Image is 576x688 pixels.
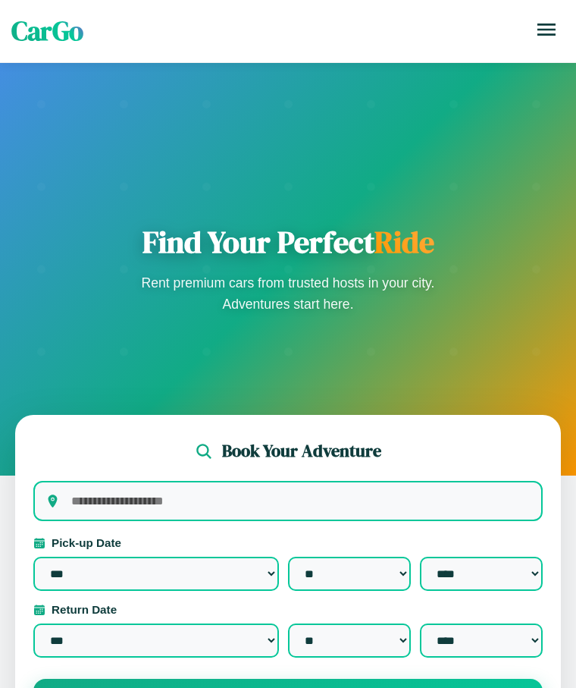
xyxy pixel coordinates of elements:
h2: Book Your Adventure [222,439,381,463]
p: Rent premium cars from trusted hosts in your city. Adventures start here. [136,272,440,315]
span: Ride [374,221,434,262]
span: CarGo [11,13,83,49]
label: Pick-up Date [33,536,543,549]
h1: Find Your Perfect [136,224,440,260]
label: Return Date [33,603,543,616]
